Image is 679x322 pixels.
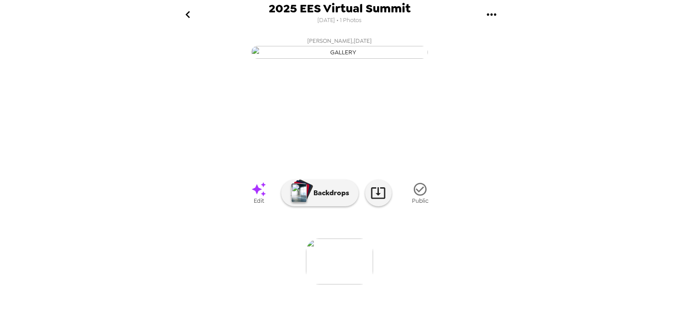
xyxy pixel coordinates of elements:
[307,36,372,46] span: [PERSON_NAME] , [DATE]
[251,46,428,59] img: gallery
[309,188,349,198] p: Backdrops
[254,197,264,205] span: Edit
[412,197,428,205] span: Public
[269,3,411,15] span: 2025 EES Virtual Summit
[281,180,359,206] button: Backdrops
[317,15,362,27] span: [DATE] • 1 Photos
[237,176,281,209] a: Edit
[398,176,442,209] button: Public
[163,33,516,61] button: [PERSON_NAME],[DATE]
[306,239,373,284] img: gallery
